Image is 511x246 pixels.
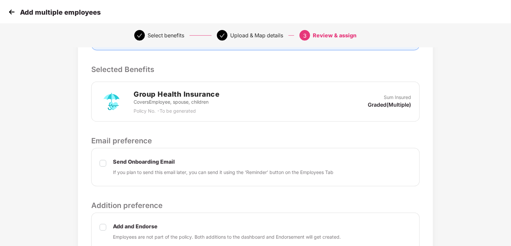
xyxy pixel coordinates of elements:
p: If you plan to send this email later, you can send it using the ‘Reminder’ button on the Employee... [113,169,333,176]
p: Policy No. - To be generated [134,107,220,115]
p: Selected Benefits [91,64,419,75]
p: Sum Insured [384,94,411,101]
img: svg+xml;base64,PHN2ZyB4bWxucz0iaHR0cDovL3d3dy53My5vcmcvMjAwMC9zdmciIHdpZHRoPSI3MiIgaGVpZ2h0PSI3Mi... [100,90,124,114]
p: Addition preference [91,200,419,211]
div: Review & assign [313,30,356,41]
p: Add and Endorse [113,223,341,230]
p: Email preference [91,135,419,146]
h2: Group Health Insurance [134,89,220,100]
p: Employees are not part of the policy. Both additions to the dashboard and Endorsement will get cr... [113,233,341,241]
p: Send Onboarding Email [113,158,333,165]
span: check [220,33,225,38]
img: svg+xml;base64,PHN2ZyB4bWxucz0iaHR0cDovL3d3dy53My5vcmcvMjAwMC9zdmciIHdpZHRoPSIzMCIgaGVpZ2h0PSIzMC... [7,7,17,17]
p: Covers Employee, spouse, children [134,98,220,106]
p: Graded(Multiple) [368,101,411,108]
p: Add multiple employees [20,8,101,16]
span: 3 [303,32,306,39]
span: check [137,33,142,38]
div: Upload & Map details [230,30,283,41]
div: Select benefits [148,30,184,41]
